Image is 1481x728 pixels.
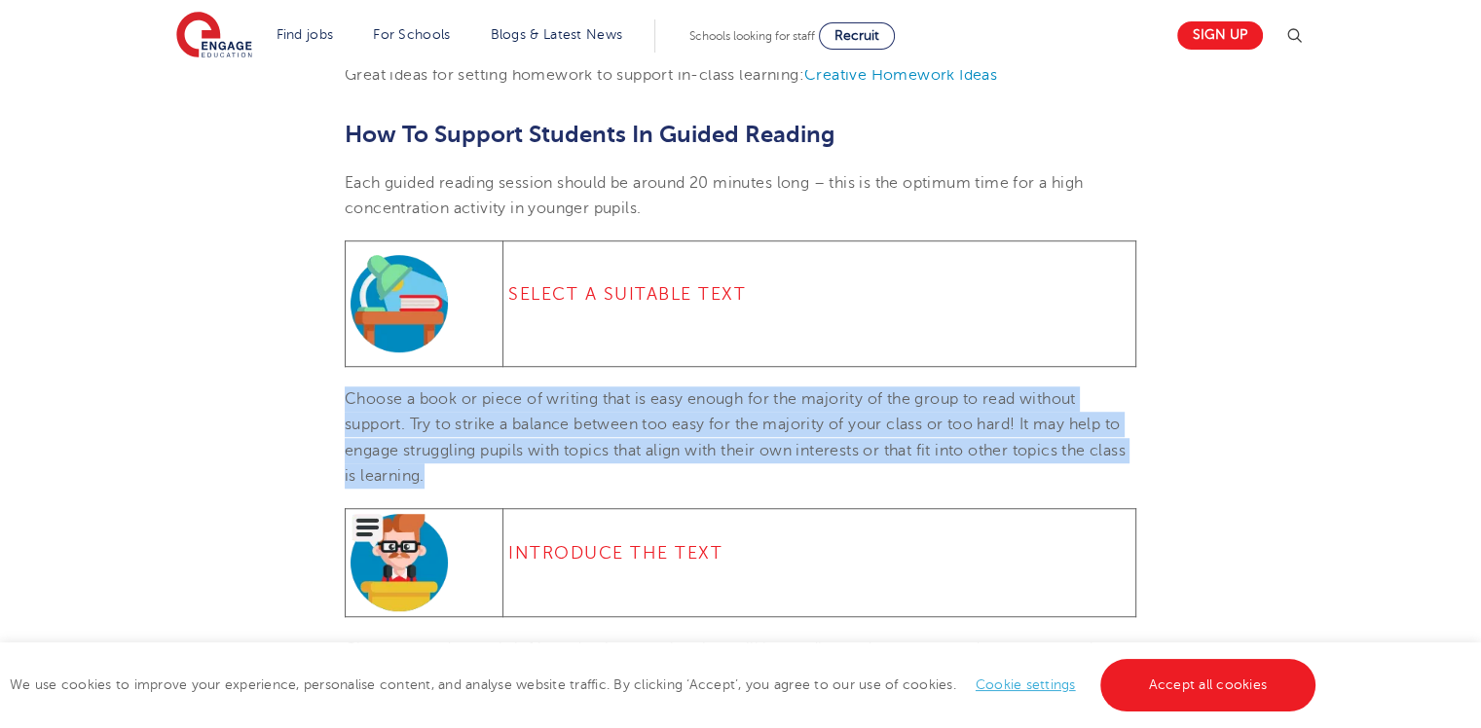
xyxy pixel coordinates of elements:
[508,541,1130,564] h4: Introduce The Text
[345,62,1136,88] p: Great ideas for setting homework to support in-class learning:
[277,27,334,42] a: Find jobs
[819,22,895,50] a: Recruit
[345,390,1126,485] span: Choose a book or piece of writing that is easy enough for the majority of the group to read witho...
[491,27,623,42] a: Blogs & Latest News
[345,640,1112,710] span: Give your students a brief introduction on what they will be reading and any new words or concept...
[976,677,1076,692] a: Cookie settings
[689,29,815,43] span: Schools looking for staff
[345,121,834,148] span: How To Support Students In Guided Reading
[1100,659,1316,711] a: Accept all cookies
[10,677,1320,692] span: We use cookies to improve your experience, personalise content, and analyse website traffic. By c...
[176,12,252,60] img: Engage Education
[345,174,1083,217] span: Each guided reading session should be around 20 minutes long – this is the optimum time for a hig...
[508,282,1130,306] h4: Select A Suitable Text
[804,66,997,84] a: Creative Homework Ideas
[1177,21,1263,50] a: Sign up
[373,27,450,42] a: For Schools
[834,28,879,43] span: Recruit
